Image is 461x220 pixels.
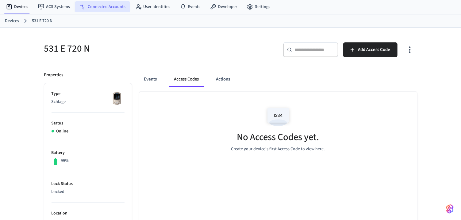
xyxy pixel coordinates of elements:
img: Schlage Sense Smart Deadbolt with Camelot Trim, Front [109,91,125,106]
p: Create your device's first Access Code to view here. [231,146,325,152]
h5: 531 E 720 N [44,42,227,55]
a: Devices [5,18,19,24]
p: Properties [44,72,63,78]
div: ant example [139,72,417,87]
img: SeamLogoGradient.69752ec5.svg [446,204,454,214]
a: Devices [1,1,33,12]
p: Locked [52,189,125,195]
a: ACS Systems [33,1,75,12]
h5: No Access Codes yet. [237,131,319,143]
p: Location [52,210,125,217]
img: Access Codes Empty State [264,104,292,130]
p: 99% [61,158,69,164]
a: Events [175,1,205,12]
a: User Identities [130,1,175,12]
button: Actions [211,72,235,87]
button: Access Codes [169,72,204,87]
a: Developer [205,1,242,12]
span: Add Access Code [358,46,390,54]
p: Online [56,128,69,135]
button: Add Access Code [343,42,398,57]
p: Battery [52,150,125,156]
p: Schlage [52,99,125,105]
p: Type [52,91,125,97]
p: Lock Status [52,181,125,187]
a: Settings [242,1,275,12]
button: Events [139,72,162,87]
a: 531 E 720 N [32,18,52,24]
p: Status [52,120,125,127]
a: Connected Accounts [75,1,130,12]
